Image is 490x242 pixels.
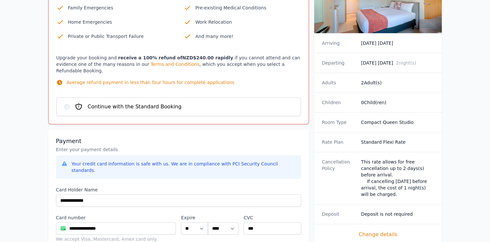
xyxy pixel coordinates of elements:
dd: 2 Adult(s) [361,79,434,86]
label: . [208,214,238,221]
dt: Rate Plan [322,139,356,145]
dt: Children [322,99,356,106]
dt: Room Type [322,119,356,126]
dd: Deposit is not required [361,211,434,217]
dt: Adults [322,79,356,86]
label: Card Holder Name [56,187,301,193]
p: Average refund payment in less than four hours for complete applications [67,79,234,86]
span: Continue with the Standard Booking [88,103,182,111]
label: Card number [56,214,176,221]
label: Expire [181,214,208,221]
h3: Payment [56,137,301,145]
div: Your credit card information is safe with us. We are in compliance with PCI Security Council stan... [72,161,296,174]
a: Terms and Conditions [151,62,199,67]
label: CVC [244,214,301,221]
p: Work Relocation [195,18,301,26]
dt: Deposit [322,211,356,217]
div: This rate allows for free cancellation up to 2 days(s) before arrival. If cancelling [DATE] befor... [361,159,434,198]
p: Pre-existing Medical Conditions [195,4,301,12]
dd: 0 Child(ren) [361,99,434,106]
p: Enter your payment details [56,146,301,153]
dt: Cancellation Policy [322,159,356,198]
p: Private or Public Transport Failure [68,32,174,40]
dd: [DATE] [DATE] [361,40,434,46]
dd: Standard Flexi Rate [361,139,434,145]
dd: [DATE] [DATE] [361,60,434,66]
p: Upgrade your booking and if you cannot attend and can evidence one of the many reasons in our , w... [56,54,301,92]
dt: Arriving [322,40,356,46]
p: Family Emergencies [68,4,174,12]
dt: Departing [322,60,356,66]
p: And many more! [195,32,301,40]
p: Home Emergencies [68,18,174,26]
dd: Compact Queen Studio [361,119,434,126]
span: 2 night(s) [396,60,416,66]
strong: receive a 100% refund of NZD$240.00 rapidly [118,55,233,60]
span: Change details [322,231,434,238]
